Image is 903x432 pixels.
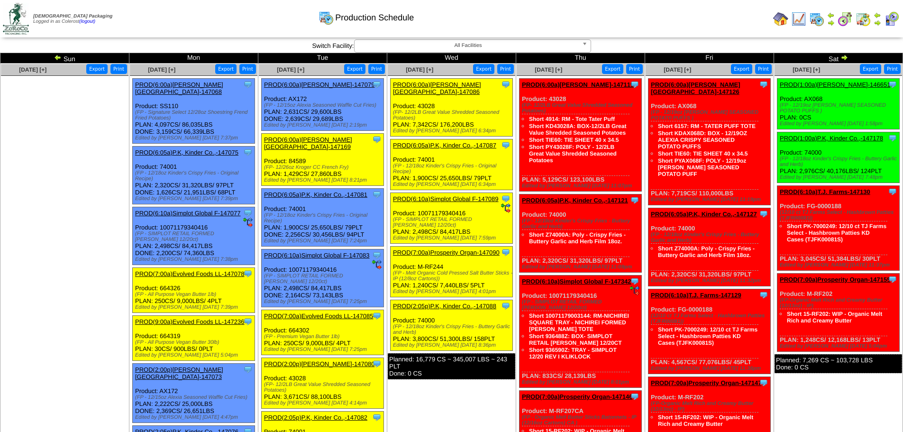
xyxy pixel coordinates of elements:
[135,395,255,400] div: (FP - 12/15oz Alexia Seasoned Waffle Cut Fries)
[658,245,755,258] a: Short Z74000A: Poly - Crispy Fries - Buttery Garlic and Herb Film 18oz.
[391,79,513,137] div: Product: 43028 PLAN: 7,342CS / 176,200LBS
[393,163,512,175] div: (FP - 12/18oz Kinder's Crispy Fries - Original Recipe)
[884,11,899,27] img: calendarcustomer.gif
[529,333,622,346] a: Short 936488Z: BOX- SIMPLOT RETAIL [PERSON_NAME] 12/20CT
[264,347,383,352] div: Edited by [PERSON_NAME] [DATE] 7:25pm
[372,260,382,269] img: ediSmall.gif
[135,170,255,182] div: (FP - 12/18oz Kinder's Crispy Fries - Original Recipe)
[522,102,641,114] div: (FP- 12/2LB Great Value Shredded Seasoned Potatoes)
[658,123,756,129] a: Short 6157: RM - TATER PUFF TOTE
[393,195,499,202] a: PROD(6:10a)Simplot Global F-147089
[630,195,639,205] img: Tooltip
[522,81,634,88] a: PROD(6:00a)[PERSON_NAME]-147119
[787,223,886,243] a: Short PK-7000249: 12/10 ct TJ Farms Select - Hashbrown Patties KD Cases (TJFK00081S)
[393,342,512,348] div: Edited by [PERSON_NAME] [DATE] 8:36pm
[651,401,770,412] div: (FP-Organic Melt Rich and Creamy Butter (12/13oz) - IP)
[135,318,245,325] a: PROD(9:00a)Evolved Foods LL-147236
[780,262,899,268] div: Edited by [PERSON_NAME] [DATE] 11:37pm
[135,149,238,156] a: PROD(6:05a)P.K, Kinder Co.,-147075
[262,79,384,131] div: Product: AX172 PLAN: 2,631CS / 29,600LBS DONE: 2,639CS / 29,689LBS
[387,53,516,64] td: Wed
[135,352,255,358] div: Edited by [PERSON_NAME] [DATE] 5:04pm
[393,110,512,121] div: (FP- 12/2LB Great Value Shredded Seasoned Potatoes)
[264,136,352,150] a: PROD(6:00a)[PERSON_NAME][GEOGRAPHIC_DATA]-147169
[368,64,385,74] button: Print
[264,252,370,259] a: PROD(6:10a)Simplot Global F-147083
[755,64,772,74] button: Print
[264,414,367,421] a: PROD(2:05p)P.K, Kinder Co.,-147082
[793,66,820,73] a: [DATE] [+]
[630,80,639,89] img: Tooltip
[516,53,645,64] td: Thu
[133,364,255,423] div: Product: AX172 PLAN: 2,222CS / 25,000LBS DONE: 2,369CS / 26,651LBS
[658,414,753,427] a: Short 15-RF202: WIP - Organic Melt Rich and Creamy Butter
[874,19,881,27] img: arrowright.gif
[780,135,883,142] a: PROD(1:00a)P.K, Kinder Co.,-147178
[135,110,255,121] div: (FP - Signature Select 12/28oz Shoestring Frend Fried Potatoes)
[264,102,383,108] div: (FP - 12/15oz Alexia Seasoned Waffle Cut Fries)
[780,121,899,127] div: Edited by [PERSON_NAME] [DATE] 1:58pm
[630,276,639,286] img: Tooltip
[731,64,752,74] button: Export
[79,19,95,24] a: (logout)
[664,66,691,73] a: [DATE] [+]
[264,177,383,183] div: Edited by [PERSON_NAME] [DATE] 8:21pm
[262,310,384,355] div: Product: 664302 PLAN: 250CS / 9,000LBS / 4PLT
[520,79,642,192] div: Product: 43028 PLAN: 5,129CS / 123,100LBS
[372,80,382,89] img: Tooltip
[243,365,253,374] img: Tooltip
[648,208,771,286] div: Product: 74000 PLAN: 2,320CS / 31,320LBS / 97PLT
[791,11,806,27] img: line_graph.gif
[148,66,175,73] a: [DATE] [+]
[344,64,365,74] button: Export
[522,218,641,230] div: (FP - 12/18oz Kinder's Crispy Fries - Buttery Garlic and Herb)
[780,156,899,167] div: (FP - 12/18oz Kinder's Crispy Fries - Buttery Garlic and Herb)
[277,66,304,73] a: [DATE] [+]
[473,64,494,74] button: Export
[19,66,46,73] span: [DATE] [+]
[775,354,902,373] div: Planned: 7,269 CS ~ 103,728 LBS Done: 0 CS
[888,133,897,143] img: Tooltip
[393,249,500,256] a: PROD(7:00a)Prosperity Organ-147090
[406,66,433,73] span: [DATE] [+]
[393,235,512,241] div: Edited by [PERSON_NAME] [DATE] 7:59pm
[651,366,770,371] div: Edited by [PERSON_NAME] [DATE] 11:36pm
[391,139,513,190] div: Product: 74001 PLAN: 1,900CS / 25,650LBS / 79PLT
[264,165,383,170] div: (FP- 12/26oz Kroger CC French Fry)
[809,11,824,27] img: calendarprod.gif
[264,238,383,244] div: Edited by [PERSON_NAME] [DATE] 7:24pm
[501,80,511,89] img: Tooltip
[651,292,741,299] a: PROD(6:10a)T.J. Farms-147129
[501,301,511,311] img: Tooltip
[388,353,515,379] div: Planned: 16,779 CS ~ 345,007 LBS ~ 243 PLT Done: 0 CS
[129,53,258,64] td: Mon
[135,366,223,380] a: PROD(2:00p)[PERSON_NAME][GEOGRAPHIC_DATA]-147073
[335,13,414,23] span: Production Schedule
[372,413,382,422] img: Tooltip
[372,359,382,368] img: Tooltip
[393,142,496,149] a: PROD(6:05a)P.K, Kinder Co.,-147087
[651,110,770,121] div: (FP - 12/19oz [PERSON_NAME] SEASONED POTATO PUFFS )
[780,175,899,180] div: Edited by [PERSON_NAME] [DATE] 7:48pm
[393,128,512,134] div: Edited by [PERSON_NAME] [DATE] 6:34pm
[393,217,512,228] div: (FP - SIMPLOT RETAIL FORMED [PERSON_NAME] 12/20ct)
[827,19,835,27] img: arrowright.gif
[262,189,384,247] div: Product: 74001 PLAN: 1,900CS / 25,650LBS / 79PLT DONE: 2,256CS / 30,456LBS / 94PLT
[54,54,62,61] img: arrowleft.gif
[3,3,29,35] img: zoroco-logo-small.webp
[501,140,511,150] img: Tooltip
[258,53,387,64] td: Tue
[243,317,253,326] img: Tooltip
[522,299,641,311] div: (FP - SIMPLOT RETAIL FORMED [PERSON_NAME] 12/20ct)
[262,134,384,186] div: Product: 84589 PLAN: 1,429CS / 27,860LBS
[860,64,881,74] button: Export
[264,360,374,368] a: PROD(2:00p)[PERSON_NAME]-147080
[874,11,881,19] img: arrowleft.gif
[33,14,112,24] span: Logged in as Colerost
[243,218,253,227] img: ediSmall.gif
[391,247,513,297] div: Product: M-RF244 PLAN: 1,240CS / 7,440LBS / 5PLT
[777,79,900,129] div: Product: AX068 PLAN: 0CS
